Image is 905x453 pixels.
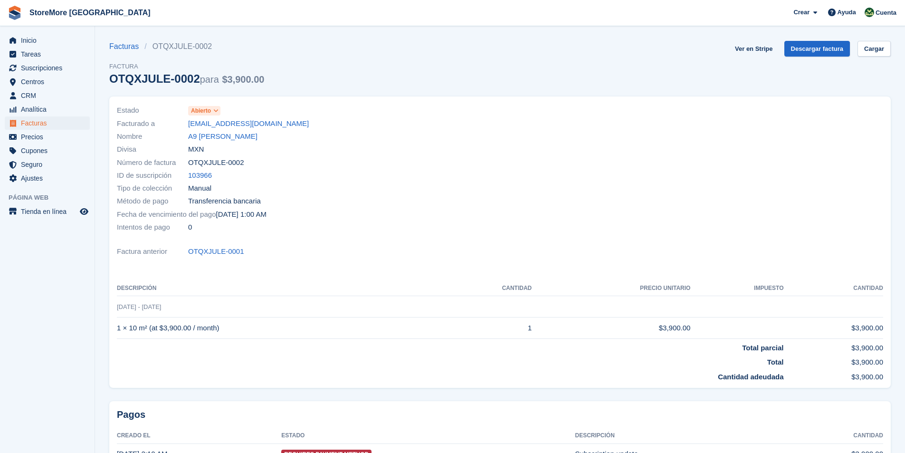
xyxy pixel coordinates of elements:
[21,61,78,75] span: Suscripciones
[876,8,896,18] span: Cuenta
[188,105,220,116] a: Abierto
[281,428,575,443] th: Estado
[718,373,783,381] strong: Cantidad adeudada
[216,209,266,220] time: 2025-10-02 07:00:00 UTC
[26,5,154,20] a: StoreMore [GEOGRAPHIC_DATA]
[117,281,438,296] th: Descripción
[117,170,188,181] span: ID de suscripción
[8,6,22,20] img: stora-icon-8386f47178a22dfd0bd8f6a31ec36ba5ce8667c1dd55bd0f319d3a0aa187defe.svg
[742,344,783,352] strong: Total parcial
[857,41,891,57] a: Cargar
[5,172,90,185] a: menu
[188,157,244,168] span: OTQXJULE-0002
[188,246,244,257] a: OTQXJULE-0001
[784,41,850,57] a: Descargar factura
[117,318,438,339] td: 1 × 10 m² (at $3,900.00 / month)
[731,41,776,57] a: Ver en Stripe
[188,196,261,207] span: Transferencia bancaria
[5,205,90,218] a: menú
[5,103,90,116] a: menu
[188,222,192,233] span: 0
[784,338,883,353] td: $3,900.00
[5,89,90,102] a: menu
[21,158,78,171] span: Seguro
[438,318,532,339] td: 1
[78,206,90,217] a: Vista previa de la tienda
[767,358,784,366] strong: Total
[188,144,204,155] span: MXN
[117,183,188,194] span: Tipo de colección
[5,130,90,144] a: menu
[780,428,883,443] th: Cantidad
[109,41,144,52] a: Facturas
[188,131,257,142] a: A9 [PERSON_NAME]
[117,131,188,142] span: Nombre
[532,281,690,296] th: Precio unitario
[21,116,78,130] span: Facturas
[117,222,188,233] span: Intentos de pago
[117,428,281,443] th: Creado el
[191,106,211,115] span: Abierto
[438,281,532,296] th: CANTIDAD
[784,353,883,368] td: $3,900.00
[21,103,78,116] span: Analítica
[865,8,874,17] img: Claudia Cortes
[838,8,856,17] span: Ayuda
[188,183,211,194] span: Manual
[5,144,90,157] a: menu
[21,48,78,61] span: Tareas
[117,118,188,129] span: Facturado a
[5,48,90,61] a: menu
[5,116,90,130] a: menu
[21,144,78,157] span: Cupones
[784,368,883,383] td: $3,900.00
[9,193,95,202] span: Página web
[117,209,216,220] span: Fecha de vencimiento del pago
[5,61,90,75] a: menu
[21,75,78,88] span: Centros
[117,105,188,116] span: Estado
[109,62,264,71] span: Factura
[188,170,212,181] a: 103966
[575,428,780,443] th: Descripción
[784,318,883,339] td: $3,900.00
[21,172,78,185] span: Ajustes
[109,41,264,52] nav: breadcrumbs
[222,74,264,85] span: $3,900.00
[21,130,78,144] span: Precios
[784,281,883,296] th: Cantidad
[5,158,90,171] a: menu
[117,196,188,207] span: Método de pago
[793,8,810,17] span: Crear
[21,205,78,218] span: Tienda en línea
[5,75,90,88] a: menu
[117,246,188,257] span: Factura anterior
[200,74,219,85] span: para
[21,89,78,102] span: CRM
[21,34,78,47] span: Inicio
[117,157,188,168] span: Número de factura
[117,303,161,310] span: [DATE] - [DATE]
[5,34,90,47] a: menu
[117,409,883,421] h2: Pagos
[690,281,783,296] th: Impuesto
[109,72,264,85] div: OTQXJULE-0002
[532,318,690,339] td: $3,900.00
[117,144,188,155] span: Divisa
[188,118,309,129] a: [EMAIL_ADDRESS][DOMAIN_NAME]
